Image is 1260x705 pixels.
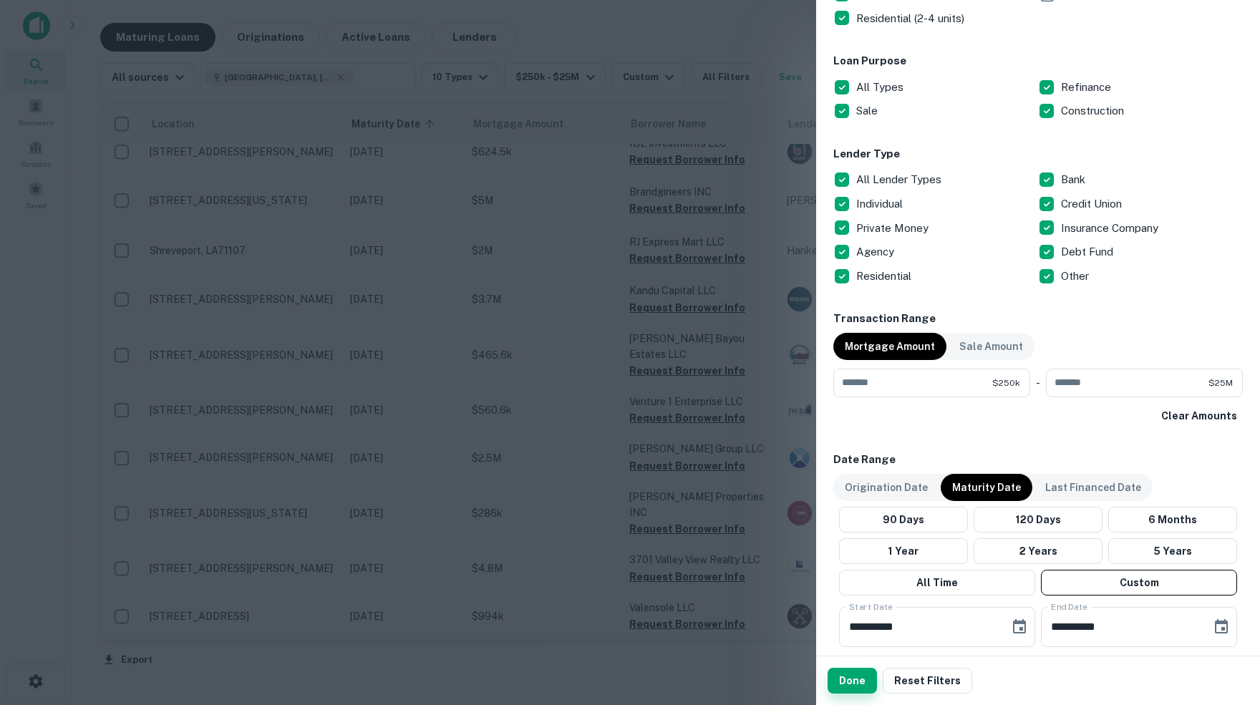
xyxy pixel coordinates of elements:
[1041,570,1237,595] button: Custom
[1051,601,1087,613] label: End Date
[1061,79,1114,96] p: Refinance
[1208,376,1233,389] span: $25M
[1045,480,1141,495] p: Last Financed Date
[1061,171,1088,188] p: Bank
[1036,369,1040,397] div: -
[833,311,1243,327] h6: Transaction Range
[1061,220,1161,237] p: Insurance Company
[883,668,972,694] button: Reset Filters
[856,10,967,27] p: Residential (2-4 units)
[856,79,906,96] p: All Types
[849,601,893,613] label: Start Date
[833,452,1243,468] h6: Date Range
[974,507,1102,533] button: 120 Days
[839,538,968,564] button: 1 Year
[1155,403,1243,429] button: Clear Amounts
[1061,102,1127,120] p: Construction
[828,668,877,694] button: Done
[856,171,944,188] p: All Lender Types
[1108,507,1237,533] button: 6 Months
[845,339,935,354] p: Mortgage Amount
[959,339,1023,354] p: Sale Amount
[839,507,968,533] button: 90 Days
[1005,613,1034,641] button: Choose date, selected date is Nov 1, 2025
[856,102,881,120] p: Sale
[856,220,931,237] p: Private Money
[952,480,1021,495] p: Maturity Date
[974,538,1102,564] button: 2 Years
[833,146,1243,162] h6: Lender Type
[1188,590,1260,659] iframe: Chat Widget
[856,268,914,285] p: Residential
[839,570,1035,595] button: All Time
[1061,195,1125,213] p: Credit Union
[992,376,1020,389] span: $250k
[845,480,928,495] p: Origination Date
[1108,538,1237,564] button: 5 Years
[1061,268,1092,285] p: Other
[1061,243,1116,261] p: Debt Fund
[856,195,906,213] p: Individual
[856,243,897,261] p: Agency
[833,53,1243,69] h6: Loan Purpose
